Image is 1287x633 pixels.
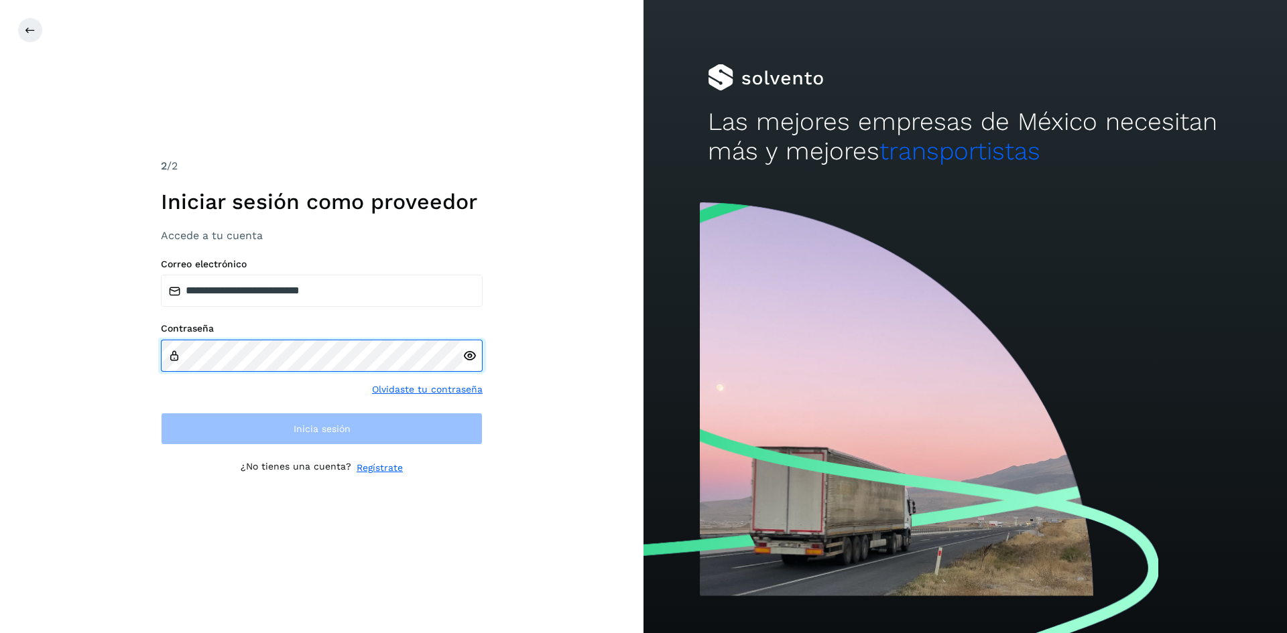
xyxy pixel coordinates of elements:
[879,137,1040,165] span: transportistas
[161,159,167,172] span: 2
[708,107,1223,167] h2: Las mejores empresas de México necesitan más y mejores
[372,382,483,397] a: Olvidaste tu contraseña
[161,259,483,270] label: Correo electrónico
[161,189,483,214] h1: Iniciar sesión como proveedor
[161,158,483,174] div: /2
[357,461,403,475] a: Regístrate
[161,229,483,242] h3: Accede a tu cuenta
[294,424,351,433] span: Inicia sesión
[161,323,483,334] label: Contraseña
[161,413,483,445] button: Inicia sesión
[241,461,351,475] p: ¿No tienes una cuenta?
